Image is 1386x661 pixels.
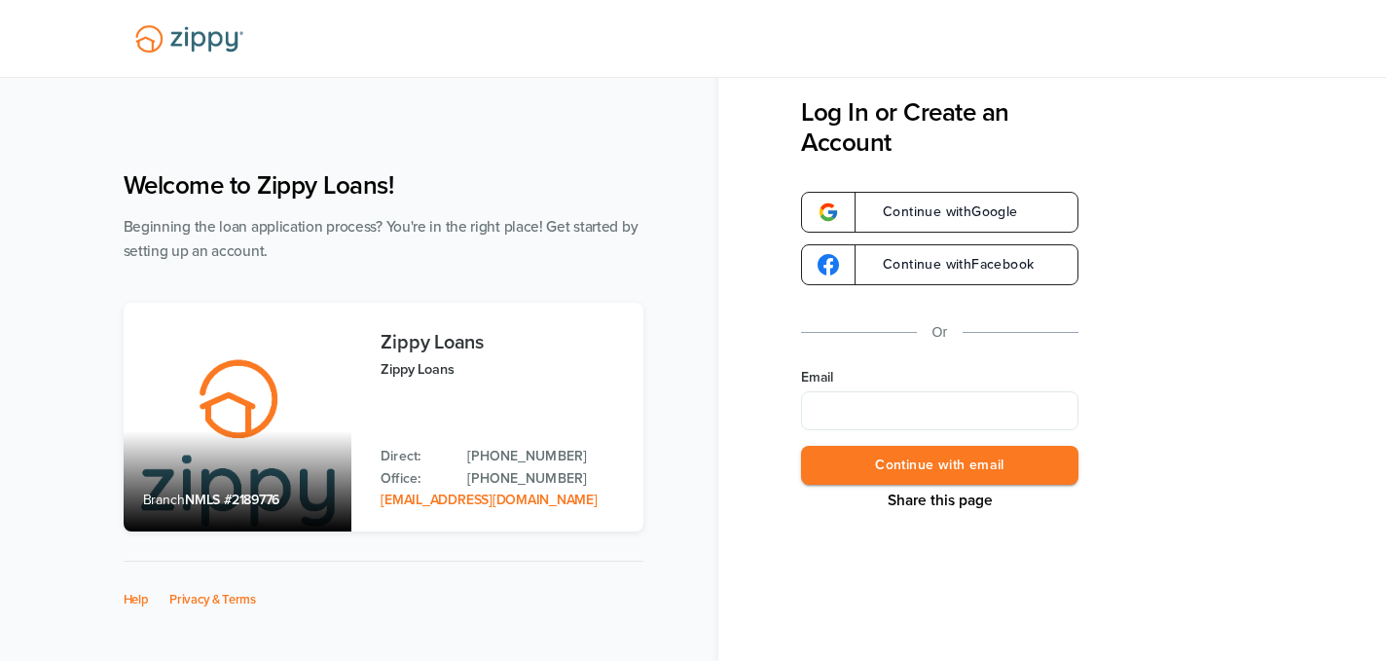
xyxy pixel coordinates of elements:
a: Direct Phone: 512-975-2947 [467,446,623,467]
a: Help [124,592,149,607]
a: google-logoContinue withGoogle [801,192,1078,233]
h3: Zippy Loans [381,332,623,353]
p: Direct: [381,446,448,467]
h1: Welcome to Zippy Loans! [124,170,643,201]
a: Office Phone: 512-975-2947 [467,468,623,490]
label: Email [801,368,1078,387]
button: Share This Page [882,491,999,510]
a: google-logoContinue withFacebook [801,244,1078,285]
p: Or [932,320,948,345]
span: Branch [143,492,186,508]
button: Continue with email [801,446,1078,486]
h3: Log In or Create an Account [801,97,1078,158]
img: Lender Logo [124,17,255,61]
span: Continue with Google [863,205,1018,219]
img: google-logo [818,254,839,275]
span: Continue with Facebook [863,258,1034,272]
span: NMLS #2189776 [185,492,279,508]
img: google-logo [818,202,839,223]
p: Zippy Loans [381,358,623,381]
input: Email Address [801,391,1078,430]
p: Office: [381,468,448,490]
span: Beginning the loan application process? You're in the right place! Get started by setting up an a... [124,218,638,260]
a: Privacy & Terms [169,592,256,607]
a: Email Address: zippyguide@zippymh.com [381,492,597,508]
